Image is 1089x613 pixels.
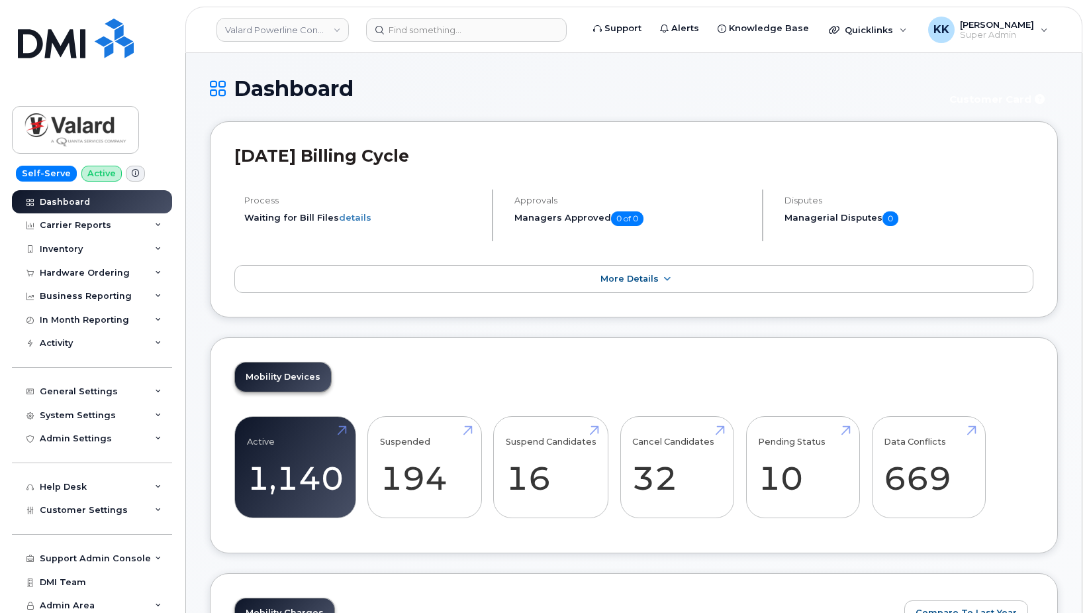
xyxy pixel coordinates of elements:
h5: Managerial Disputes [784,211,1033,226]
h4: Disputes [784,195,1033,205]
span: More Details [600,274,659,284]
a: Cancel Candidates 32 [632,423,722,511]
h1: Dashboard [210,77,932,100]
a: Mobility Devices [235,362,331,392]
a: Suspended 194 [380,423,469,511]
button: Customer Card [939,87,1058,111]
h4: Approvals [514,195,751,205]
h4: Process [244,195,481,205]
a: details [339,212,371,223]
a: Data Conflicts 669 [884,423,973,511]
a: Suspend Candidates 16 [506,423,596,511]
h2: [DATE] Billing Cycle [234,146,1033,166]
li: Waiting for Bill Files [244,211,481,224]
span: 0 of 0 [611,211,643,226]
a: Pending Status 10 [758,423,847,511]
a: Active 1,140 [247,423,344,511]
h5: Managers Approved [514,211,751,226]
span: 0 [882,211,898,226]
